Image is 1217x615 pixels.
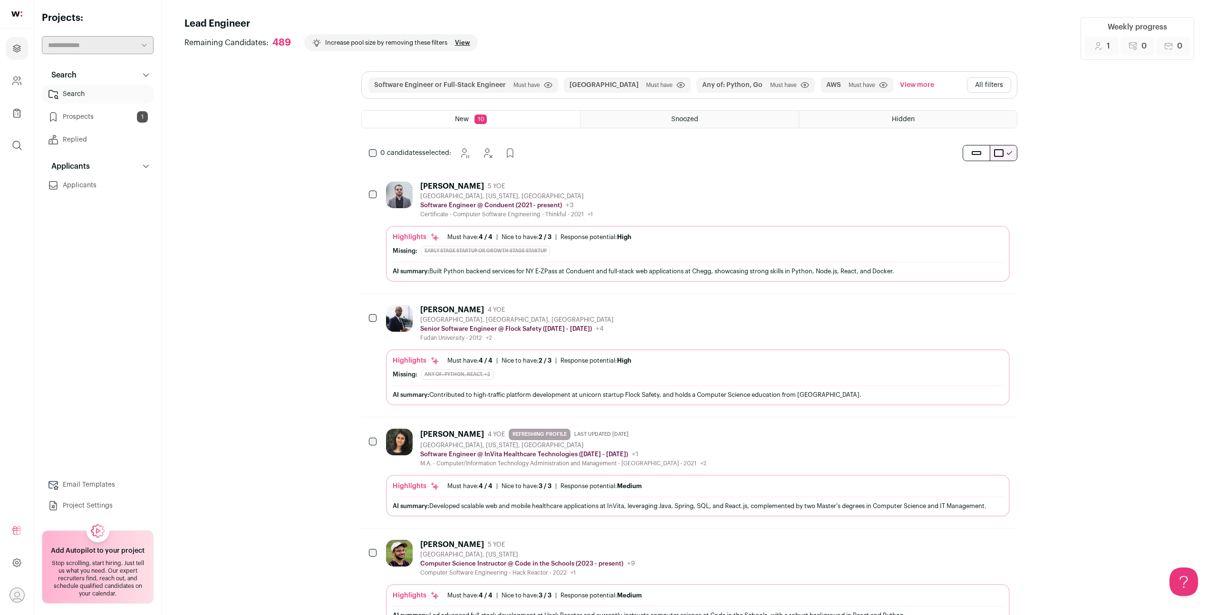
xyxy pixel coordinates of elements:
[393,390,1003,400] div: Contributed to high-traffic platform development at unicorn startup Flock Safety, and holds a Com...
[420,182,484,191] div: [PERSON_NAME]
[799,111,1017,128] a: Hidden
[386,429,1010,517] a: [PERSON_NAME] 4 YOE REFRESHING PROFILE Last updated [DATE] [GEOGRAPHIC_DATA], [US_STATE], [GEOGRA...
[393,392,429,398] span: AI summary:
[272,37,291,49] div: 489
[488,431,505,438] span: 4 YOE
[393,247,417,255] div: Missing:
[42,130,154,149] a: Replied
[560,482,642,490] div: Response potential:
[420,211,593,218] div: Certificate - Computer Software Engineering - Thinkful - 2021
[393,371,417,378] div: Missing:
[380,148,451,158] span: selected:
[393,356,440,365] div: Highlights
[1107,40,1110,52] span: 1
[42,496,154,515] a: Project Settings
[632,451,638,458] span: +1
[393,232,440,242] div: Highlights
[617,483,642,489] span: Medium
[596,326,604,332] span: +4
[48,559,147,597] div: Stop scrolling, start hiring. Just tell us what you need. Our expert recruiters find, reach out, ...
[826,80,841,90] button: AWS
[42,107,154,126] a: Prospects1
[42,66,154,85] button: Search
[502,357,551,365] div: Nice to have:
[420,334,614,342] div: Fudan University - 2012
[570,80,638,90] button: [GEOGRAPHIC_DATA]
[6,37,28,60] a: Projects
[898,77,936,93] button: View more
[646,81,673,89] span: Must have
[502,233,551,241] div: Nice to have:
[46,69,77,81] p: Search
[386,182,413,208] img: c764784b8aecd58940ff470c23cc1a2e014f459d47e11af47900f119880ae847.jpg
[539,592,551,598] span: 3 / 3
[455,39,470,47] a: View
[488,306,505,314] span: 4 YOE
[617,234,631,240] span: High
[137,111,148,123] span: 1
[509,429,570,440] span: REFRESHING PROFILE
[574,431,628,438] span: Last updated [DATE]
[421,246,550,256] div: Early Stage Startup or Growth Stage Startup
[447,233,631,241] ul: | |
[479,357,493,364] span: 4 / 4
[849,81,875,89] span: Must have
[420,305,484,315] div: [PERSON_NAME]
[447,357,631,365] ul: | |
[393,503,429,509] span: AI summary:
[380,150,422,156] span: 0 candidates
[1169,567,1198,596] iframe: Help Scout Beacon - Open
[386,182,1010,282] a: [PERSON_NAME] 5 YOE [GEOGRAPHIC_DATA], [US_STATE], [GEOGRAPHIC_DATA] Software Engineer @ Conduent...
[386,429,413,455] img: 0e0e0dd1d1b76b213ae2ff79392b20efafc43c573253352a99b40c76d1877599
[393,591,440,600] div: Highlights
[474,115,487,124] span: 10
[513,81,540,89] span: Must have
[11,11,22,17] img: wellfound-shorthand-0d5821cbd27db2630d0214b213865d53afaa358527fdda9d0ea32b1df1b89c2c.svg
[486,335,492,341] span: +2
[420,551,635,558] div: [GEOGRAPHIC_DATA], [US_STATE]
[10,587,25,603] button: Open dropdown
[42,157,154,176] button: Applicants
[420,540,484,549] div: [PERSON_NAME]
[488,541,505,548] span: 5 YOE
[386,540,413,567] img: 1657479619088
[588,211,593,217] span: +1
[6,102,28,125] a: Company Lists
[447,233,493,241] div: Must have:
[420,460,706,467] div: M.A. - Computer/Information Technology Administration and Management - [GEOGRAPHIC_DATA] - 2021
[420,316,614,324] div: [GEOGRAPHIC_DATA], [GEOGRAPHIC_DATA], [GEOGRAPHIC_DATA]
[580,111,798,128] a: Snoozed
[447,592,493,599] div: Must have:
[447,357,493,365] div: Must have:
[42,176,154,195] a: Applicants
[700,461,706,466] span: +2
[42,11,154,25] h2: Projects:
[386,305,413,332] img: 40e198174bec8bc7b8104da8f975138928ebb5097c855fd076bf89144822754f
[479,234,493,240] span: 4 / 4
[560,233,631,241] div: Response potential:
[617,357,631,364] span: High
[566,202,574,209] span: +3
[560,592,642,599] div: Response potential:
[420,451,628,458] p: Software Engineer @ InVita Healthcare Technologies ([DATE] - [DATE])
[42,530,154,604] a: Add Autopilot to your project Stop scrolling, start hiring. Just tell us what you need. Our exper...
[421,369,493,380] div: Any of: Python, React, +2
[447,592,642,599] ul: | |
[479,592,493,598] span: 4 / 4
[184,17,478,30] h1: Lead Engineer
[502,482,551,490] div: Nice to have:
[702,80,763,90] button: Any of: Python, Go
[51,546,145,556] h2: Add Autopilot to your project
[6,69,28,92] a: Company and ATS Settings
[617,592,642,598] span: Medium
[671,116,698,123] span: Snoozed
[1177,40,1182,52] span: 0
[627,560,635,567] span: +9
[502,592,551,599] div: Nice to have:
[447,482,493,490] div: Must have:
[447,482,642,490] ul: | |
[539,234,551,240] span: 2 / 3
[570,570,576,576] span: +1
[184,37,269,48] span: Remaining Candidates:
[1141,40,1147,52] span: 0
